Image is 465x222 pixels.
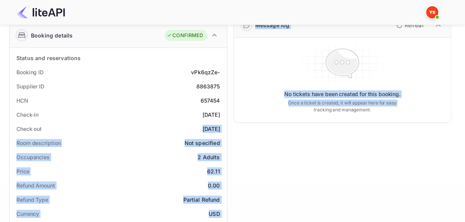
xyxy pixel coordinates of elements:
[207,167,220,175] div: 62.11
[16,196,48,204] div: Refund Type
[203,125,220,133] div: [DATE]
[17,6,65,18] img: LiteAPI Logo
[183,196,220,204] div: Partial Refund
[16,125,42,133] div: Check out
[16,210,39,218] div: Currency
[16,54,81,62] div: Status and reservations
[16,111,39,119] div: Check-in
[196,82,220,90] div: 8863875
[255,21,290,29] div: Message log
[16,167,29,175] div: Price
[209,210,220,218] div: USD
[167,32,203,39] div: CONFIRMED
[201,96,220,104] div: 657454
[405,21,423,29] p: Refresh
[185,139,220,147] div: Not specified
[191,68,220,76] div: vPk6qzZe-
[16,82,44,90] div: Supplier ID
[16,68,44,76] div: Booking ID
[284,100,400,113] p: Once a ticket is created, it will appear here for easy tracking and management.
[16,96,28,104] div: HCN
[203,111,220,119] div: [DATE]
[284,90,400,98] p: No tickets have been created for this booking.
[392,19,426,31] button: Refresh
[198,153,220,161] div: 2 Adults
[31,31,73,39] div: Booking details
[426,6,438,18] img: Yandex Support
[16,181,55,189] div: Refund Amount
[16,139,60,147] div: Room description
[208,181,220,189] div: 0.00
[16,153,50,161] div: Occupancies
